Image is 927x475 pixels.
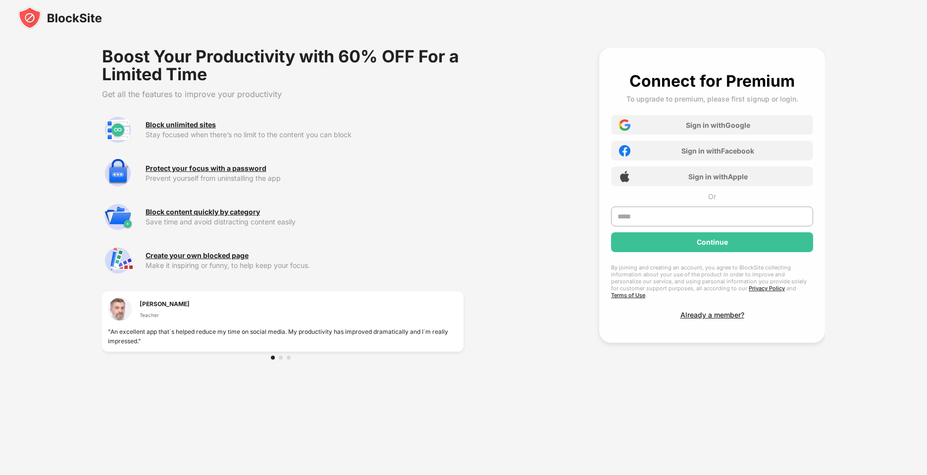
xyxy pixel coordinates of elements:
div: Boost Your Productivity with 60% OFF For a Limited Time [102,48,463,83]
div: By joining and creating an account, you agree to BlockSite collecting information about your use ... [611,264,813,299]
div: Sign in with Facebook [681,147,754,155]
div: Continue [697,238,728,246]
div: Block unlimited sites [146,121,216,129]
img: facebook-icon.png [619,145,630,157]
div: Sign in with Apple [688,172,748,181]
div: Block content quickly by category [146,208,260,216]
div: Sign in with Google [686,121,750,129]
div: Connect for Premium [629,71,795,91]
div: Protect your focus with a password [146,164,266,172]
div: Create your own blocked page [146,252,249,260]
img: testimonial-1.jpg [108,297,132,321]
img: apple-icon.png [619,171,630,182]
div: Or [708,192,716,201]
a: Privacy Policy [749,285,785,292]
div: [PERSON_NAME] [140,299,190,309]
img: premium-password-protection.svg [102,158,134,189]
a: Terms of Use [611,292,645,299]
img: google-icon.png [619,119,630,131]
div: Teacher [140,311,190,319]
img: premium-unlimited-blocklist.svg [102,114,134,146]
div: To upgrade to premium, please first signup or login. [626,95,798,103]
img: premium-customize-block-page.svg [102,245,134,276]
div: Make it inspiring or funny, to help keep your focus. [146,262,463,269]
div: Already a member? [680,311,744,319]
div: Prevent yourself from uninstalling the app [146,174,463,182]
div: Get all the features to improve your productivity [102,89,463,99]
div: Save time and avoid distracting content easily [146,218,463,226]
img: premium-category.svg [102,201,134,233]
div: "An excellent app that`s helped reduce my time on social media. My productivity has improved dram... [108,327,458,346]
img: blocksite-icon-black.svg [18,6,102,30]
div: Stay focused when there’s no limit to the content you can block [146,131,463,139]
